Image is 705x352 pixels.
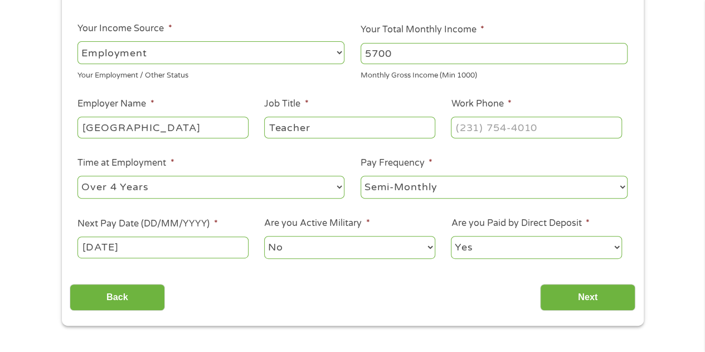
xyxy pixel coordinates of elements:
[361,66,628,81] div: Monthly Gross Income (Min 1000)
[451,98,511,110] label: Work Phone
[77,237,248,258] input: Use the arrow keys to pick a date
[70,284,165,311] input: Back
[451,117,621,138] input: (231) 754-4010
[77,23,172,35] label: Your Income Source
[264,117,435,138] input: Cashier
[361,43,628,64] input: 1800
[451,218,589,229] label: Are you Paid by Direct Deposit
[77,66,344,81] div: Your Employment / Other Status
[77,218,217,230] label: Next Pay Date (DD/MM/YYYY)
[540,284,635,311] input: Next
[77,157,174,169] label: Time at Employment
[77,117,248,138] input: Walmart
[361,24,484,36] label: Your Total Monthly Income
[264,218,369,229] label: Are you Active Military
[264,98,308,110] label: Job Title
[77,98,154,110] label: Employer Name
[361,157,432,169] label: Pay Frequency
